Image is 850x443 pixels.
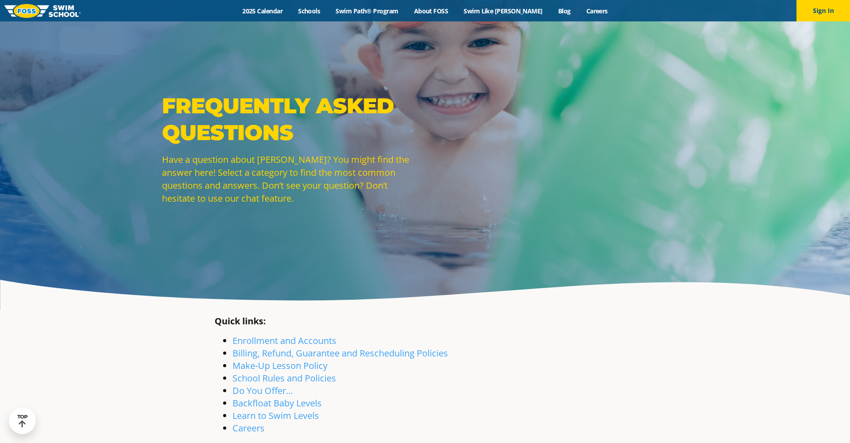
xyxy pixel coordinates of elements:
[232,385,293,397] a: Do You Offer…
[232,347,448,359] a: Billing, Refund, Guarantee and Rescheduling Policies
[406,7,456,15] a: About FOSS
[215,315,266,327] strong: Quick links:
[235,7,290,15] a: 2025 Calendar
[550,7,578,15] a: Blog
[232,360,328,372] a: Make-Up Lesson Policy
[290,7,328,15] a: Schools
[4,4,81,18] img: FOSS Swim School Logo
[232,335,336,347] a: Enrollment and Accounts
[232,410,319,422] a: Learn to Swim Levels
[456,7,551,15] a: Swim Like [PERSON_NAME]
[578,7,615,15] a: Careers
[17,414,28,428] div: TOP
[232,397,322,409] a: Backfloat Baby Levels
[232,372,336,384] a: School Rules and Policies
[162,153,421,205] p: Have a question about [PERSON_NAME]? You might find the answer here! Select a category to find th...
[162,92,421,146] p: Frequently Asked Questions
[232,422,265,434] a: Careers
[328,7,406,15] a: Swim Path® Program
